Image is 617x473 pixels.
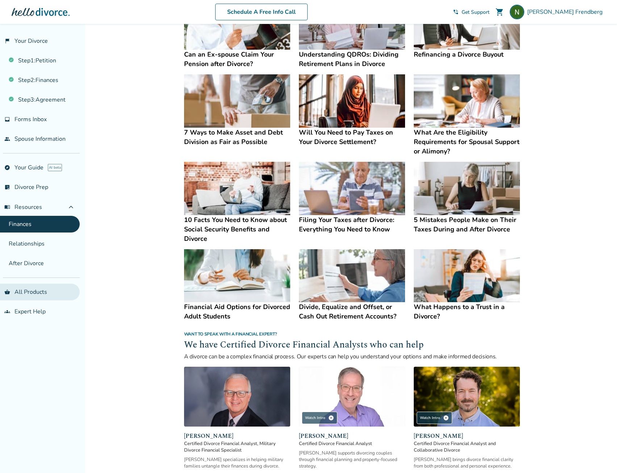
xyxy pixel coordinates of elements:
[417,412,452,424] div: Watch Intro
[4,184,10,190] span: list_alt_check
[299,128,405,147] h4: Will You Need to Pay Taxes on Your Divorce Settlement?
[414,432,520,440] span: [PERSON_NAME]
[299,367,405,427] img: Jeff Landers
[462,9,489,16] span: Get Support
[414,50,520,59] h4: Refinancing a Divorce Buyout
[299,432,405,440] span: [PERSON_NAME]
[184,215,290,243] h4: 10 Facts You Need to Know about Social Security Benefits and Divorce
[299,215,405,234] h4: Filing Your Taxes after Divorce: Everything You Need to Know
[184,74,290,128] img: 7 Ways to Make Asset and Debt Division as Fair as Possible
[4,289,10,295] span: shopping_basket
[302,412,337,424] div: Watch Intro
[299,302,405,321] h4: Divide, Equalize and Offset, or Cash Out Retirement Accounts?
[4,309,10,314] span: groups
[48,164,62,171] span: AI beta
[184,367,290,427] img: David Smith
[184,331,277,337] span: Want to speak with a financial expert?
[299,249,405,303] img: Divide, Equalize and Offset, or Cash Out Retirement Accounts?
[328,415,334,421] span: play_circle
[299,450,405,469] div: [PERSON_NAME] supports divorcing couples through financial planning and property-focused strategy.
[443,415,449,421] span: play_circle
[510,5,524,19] img: Neil Frendberg
[414,162,520,215] img: 5 Mistakes People Make on Their Taxes During and After Divorce
[4,165,10,170] span: explore
[414,74,520,128] img: What Are the Eligibility Requirements for Spousal Support or Alimony?
[184,162,290,215] img: 10 Facts You Need to Know about Social Security Benefits and Divorce
[527,8,605,16] span: [PERSON_NAME] Frendberg
[414,215,520,234] h4: 5 Mistakes People Make on Their Taxes During and After Divorce
[414,249,520,321] a: What Happens to a Trust in a Divorce?What Happens to a Trust in a Divorce?
[215,4,308,20] a: Schedule A Free Info Call
[4,203,42,211] span: Resources
[414,162,520,234] a: 5 Mistakes People Make on Their Taxes During and After Divorce5 Mistakes People Make on Their Tax...
[4,38,10,44] span: flag_2
[414,456,520,469] div: [PERSON_NAME] brings divorce financial clarity from both professional and personal experience.
[581,438,617,473] iframe: Chat Widget
[184,50,290,69] h4: Can an Ex-spouse Claim Your Pension after Divorce?
[4,136,10,142] span: people
[414,302,520,321] h4: What Happens to a Trust in a Divorce?
[414,128,520,156] h4: What Are the Eligibility Requirements for Spousal Support or Alimony?
[299,162,405,234] a: Filing Your Taxes after Divorce: Everything You Need to KnowFiling Your Taxes after Divorce: Ever...
[414,74,520,156] a: What Are the Eligibility Requirements for Spousal Support or Alimony?What Are the Eligibility Req...
[299,74,405,147] a: Will You Need to Pay Taxes on Your Divorce Settlement?Will You Need to Pay Taxes on Your Divorce ...
[184,162,290,243] a: 10 Facts You Need to Know about Social Security Benefits and Divorce10 Facts You Need to Know abo...
[184,456,290,469] div: [PERSON_NAME] specializes in helping military families untangle their finances during divorce.
[184,440,290,453] span: Certified Divorce Financial Analyst, Military Divorce Financial Specialist
[414,367,520,427] img: John Duffy
[184,352,520,361] p: A divorce can be a complex financial process. Our experts can help you understand your options an...
[414,249,520,303] img: What Happens to a Trust in a Divorce?
[184,432,290,440] span: [PERSON_NAME]
[184,302,290,321] h4: Financial Aid Options for Divorced Adult Students
[453,9,459,15] span: phone_in_talk
[184,338,520,352] h2: We have Certified Divorce Financial Analysts who can help
[414,440,520,453] span: Certified Divorce Financial Analyst and Collaborative Divorce
[299,440,405,447] span: Certified Divorce Financial Analyst
[184,249,290,321] a: Financial Aid Options for Divorced Adult StudentsFinancial Aid Options for Divorced Adult Students
[299,50,405,69] h4: Understanding QDROs: Dividing Retirement Plans in Divorce
[4,116,10,122] span: inbox
[184,74,290,147] a: 7 Ways to Make Asset and Debt Division as Fair as Possible7 Ways to Make Asset and Debt Division ...
[495,8,504,16] span: shopping_cart
[67,203,75,211] span: expand_less
[184,249,290,303] img: Financial Aid Options for Divorced Adult Students
[299,162,405,215] img: Filing Your Taxes after Divorce: Everything You Need to Know
[14,115,47,123] span: Forms Inbox
[299,74,405,128] img: Will You Need to Pay Taxes on Your Divorce Settlement?
[299,249,405,321] a: Divide, Equalize and Offset, or Cash Out Retirement Accounts?Divide, Equalize and Offset, or Cash...
[184,128,290,147] h4: 7 Ways to Make Asset and Debt Division as Fair as Possible
[453,9,489,16] a: phone_in_talkGet Support
[4,204,10,210] span: menu_book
